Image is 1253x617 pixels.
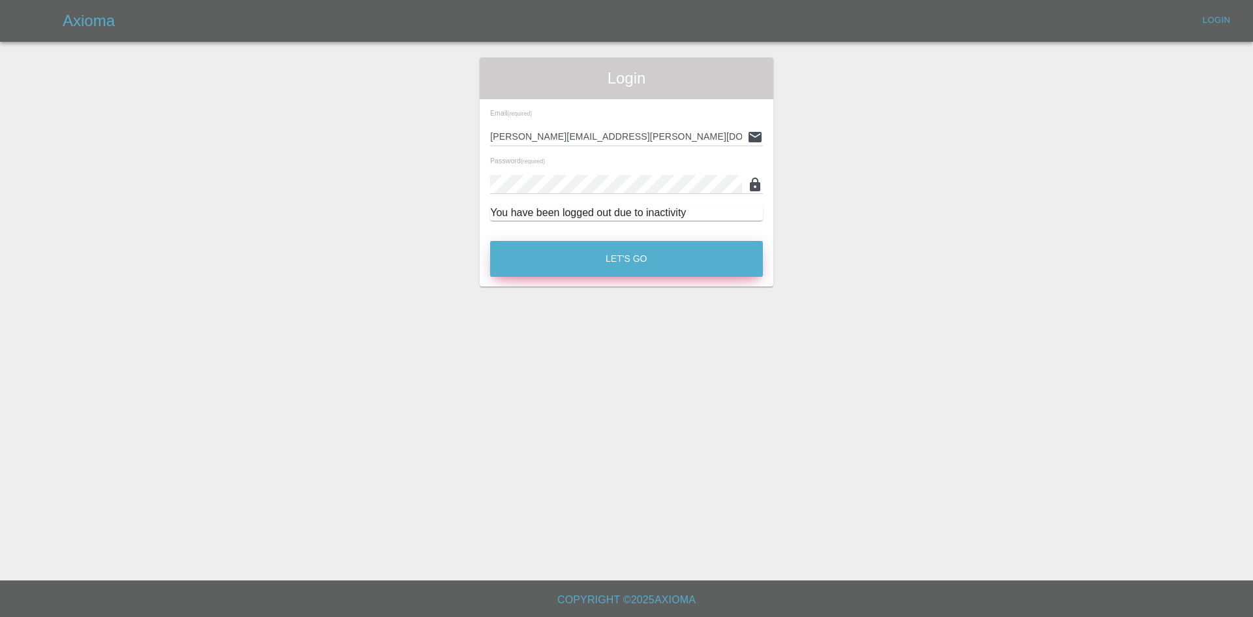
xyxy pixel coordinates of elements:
small: (required) [508,111,532,117]
div: You have been logged out due to inactivity [490,205,763,221]
h6: Copyright © 2025 Axioma [10,591,1243,609]
span: Password [490,157,545,165]
small: (required) [521,159,545,165]
a: Login [1196,10,1237,31]
span: Email [490,109,532,117]
button: Let's Go [490,241,763,277]
span: Login [490,68,763,89]
h5: Axioma [63,10,115,31]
